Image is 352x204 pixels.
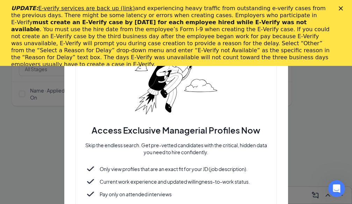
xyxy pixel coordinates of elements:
[328,180,345,197] iframe: Intercom live chat
[11,5,330,68] div: and experiencing heavy traffic from outstanding e-verify cases from the previous days. There migh...
[11,5,135,12] i: UPDATE:
[38,5,135,12] a: E-verify services are back up (link)
[339,6,346,11] div: Close
[11,19,307,33] b: must create an E‑Verify case by [DATE] for each employee hired while E‑Verify was not available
